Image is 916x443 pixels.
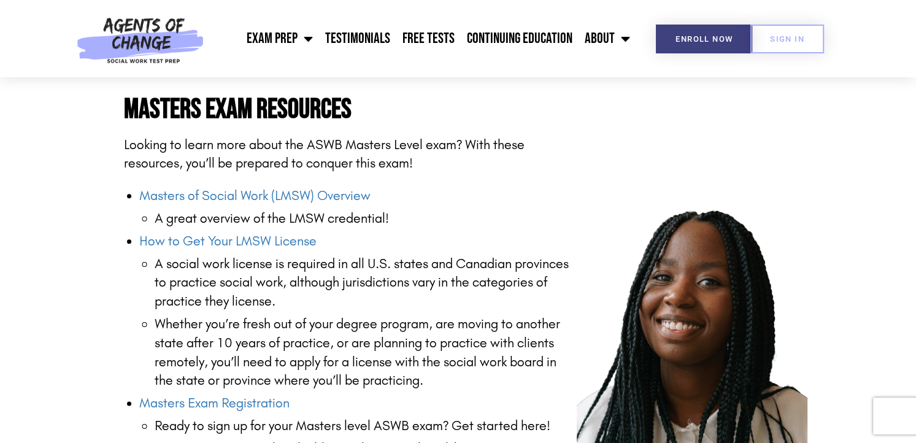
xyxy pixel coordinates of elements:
a: Masters Exam Registration [139,395,290,411]
p: Whether you’re fresh out of your degree program, are moving to another state after 10 years of pr... [155,315,577,390]
span: Enroll Now [675,35,733,43]
a: How to Get Your LMSW License [139,233,317,249]
nav: Menu [210,23,636,54]
p: A social work license is required in all U.S. states and Canadian provinces to practice social wo... [155,255,577,311]
h4: Masters Exam Resources [124,96,577,123]
li: A great overview of the LMSW credential! [155,209,577,228]
a: SIGN IN [750,25,824,53]
li: Ready to sign up for your Masters level ASWB exam? Get started here! [155,417,577,436]
a: Free Tests [396,23,461,54]
a: Enroll Now [656,25,752,53]
a: Testimonials [319,23,396,54]
a: Exam Prep [241,23,319,54]
a: About [579,23,636,54]
a: Masters of Social Work (LMSW) Overview [139,188,371,204]
p: Looking to learn more about the ASWB Masters Level exam? With these resources, you’ll be prepared... [124,136,577,174]
span: SIGN IN [770,35,804,43]
a: Continuing Education [461,23,579,54]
